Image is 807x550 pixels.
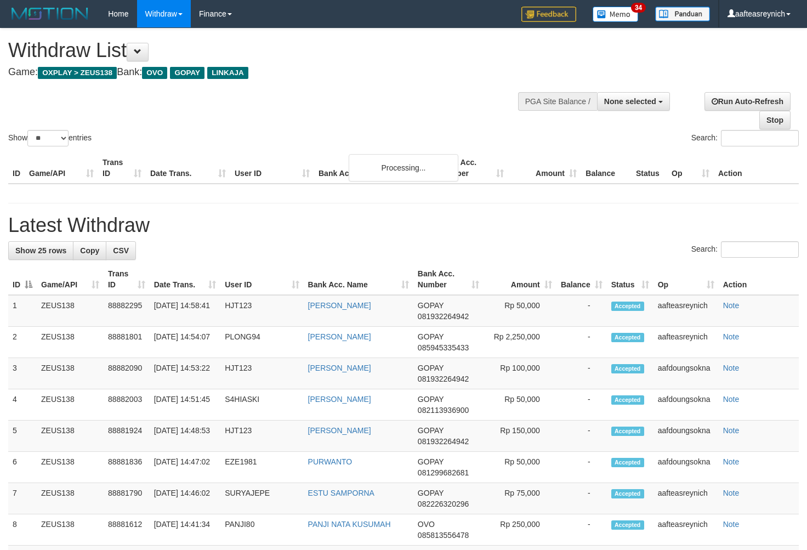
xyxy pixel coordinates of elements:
td: Rp 75,000 [484,483,556,514]
td: Rp 150,000 [484,421,556,452]
span: 34 [631,3,646,13]
td: 3 [8,358,37,389]
td: [DATE] 14:48:53 [150,421,221,452]
a: PURWANTO [308,457,353,466]
td: aafteasreynich [653,295,719,327]
td: - [556,452,607,483]
span: GOPAY [418,332,444,341]
a: Note [723,301,740,310]
td: HJT123 [220,421,303,452]
span: LINKAJA [207,67,248,79]
th: Bank Acc. Number: activate to sort column ascending [413,264,484,295]
th: User ID: activate to sort column ascending [220,264,303,295]
td: [DATE] 14:51:45 [150,389,221,421]
a: ESTU SAMPORNA [308,489,374,497]
td: - [556,327,607,358]
td: - [556,389,607,421]
td: Rp 50,000 [484,295,556,327]
label: Search: [691,241,799,258]
span: GOPAY [418,489,444,497]
h4: Game: Bank: [8,67,527,78]
td: [DATE] 14:54:07 [150,327,221,358]
select: Showentries [27,130,69,146]
a: [PERSON_NAME] [308,301,371,310]
span: Accepted [611,520,644,530]
a: Note [723,457,740,466]
th: Bank Acc. Number [435,152,508,184]
span: Copy 081932264942 to clipboard [418,375,469,383]
td: aafteasreynich [653,327,719,358]
td: 7 [8,483,37,514]
td: ZEUS138 [37,452,104,483]
span: Copy 085945335433 to clipboard [418,343,469,352]
a: Note [723,332,740,341]
img: panduan.png [655,7,710,21]
td: ZEUS138 [37,389,104,421]
th: Date Trans. [146,152,230,184]
td: SURYAJEPE [220,483,303,514]
span: GOPAY [418,364,444,372]
td: 5 [8,421,37,452]
th: Date Trans.: activate to sort column ascending [150,264,221,295]
a: Note [723,395,740,404]
td: 88881790 [104,483,150,514]
td: 4 [8,389,37,421]
span: Accepted [611,364,644,373]
th: Amount: activate to sort column ascending [484,264,556,295]
td: ZEUS138 [37,483,104,514]
a: Note [723,364,740,372]
a: Stop [759,111,791,129]
th: Op: activate to sort column ascending [653,264,719,295]
span: Copy [80,246,99,255]
span: Copy 082226320296 to clipboard [418,500,469,508]
a: PANJI NATA KUSUMAH [308,520,391,529]
span: GOPAY [418,301,444,310]
th: Bank Acc. Name: activate to sort column ascending [304,264,413,295]
h1: Latest Withdraw [8,214,799,236]
th: Amount [508,152,581,184]
th: Game/API: activate to sort column ascending [37,264,104,295]
a: Note [723,520,740,529]
button: None selected [597,92,670,111]
div: Processing... [349,154,458,182]
td: HJT123 [220,295,303,327]
th: User ID [230,152,314,184]
th: Trans ID [98,152,146,184]
td: 88881924 [104,421,150,452]
td: Rp 50,000 [484,389,556,421]
td: 88882295 [104,295,150,327]
span: CSV [113,246,129,255]
span: Copy 085813556478 to clipboard [418,531,469,540]
td: Rp 2,250,000 [484,327,556,358]
td: 88881612 [104,514,150,546]
td: aafdoungsokna [653,389,719,421]
span: OVO [142,67,167,79]
th: Status: activate to sort column ascending [607,264,653,295]
td: ZEUS138 [37,295,104,327]
td: 88882003 [104,389,150,421]
th: ID [8,152,25,184]
td: PLONG94 [220,327,303,358]
th: Status [632,152,667,184]
a: Note [723,489,740,497]
td: [DATE] 14:58:41 [150,295,221,327]
td: aafdoungsokna [653,452,719,483]
td: EZE1981 [220,452,303,483]
label: Show entries [8,130,92,146]
th: Balance [581,152,632,184]
img: Feedback.jpg [521,7,576,22]
th: Action [719,264,799,295]
span: Copy 081299682681 to clipboard [418,468,469,477]
input: Search: [721,130,799,146]
td: PANJI80 [220,514,303,546]
th: Trans ID: activate to sort column ascending [104,264,150,295]
h1: Withdraw List [8,39,527,61]
span: Accepted [611,427,644,436]
td: 88882090 [104,358,150,389]
td: 88881836 [104,452,150,483]
td: HJT123 [220,358,303,389]
a: [PERSON_NAME] [308,426,371,435]
span: OVO [418,520,435,529]
span: Copy 082113936900 to clipboard [418,406,469,415]
span: None selected [604,97,656,106]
